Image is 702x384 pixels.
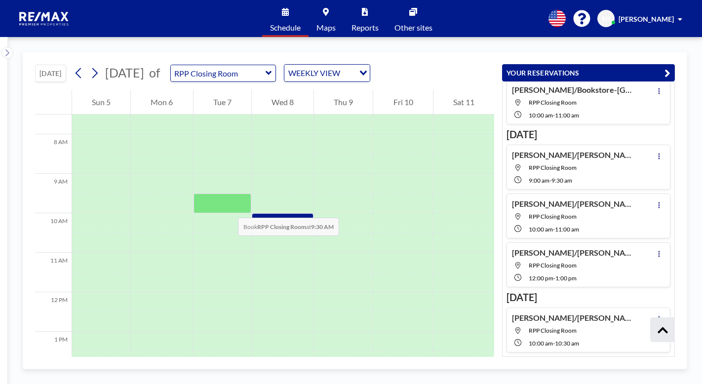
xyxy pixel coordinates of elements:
b: 9:30 AM [311,223,334,230]
span: - [553,226,555,233]
span: RPP Closing Room [529,262,577,269]
span: - [553,112,555,119]
span: Book at [238,218,339,236]
span: Other sites [394,24,432,32]
span: Reports [351,24,379,32]
div: 10 AM [35,213,72,253]
h4: [PERSON_NAME]/Bookstore-[GEOGRAPHIC_DATA][PERSON_NAME] [512,85,635,95]
h4: [PERSON_NAME]/[PERSON_NAME]-[STREET_ADDRESS]-Seller Only [PERSON_NAME] [512,150,635,160]
div: 11 AM [35,253,72,292]
div: Mon 6 [131,90,193,115]
span: RPP Closing Room [529,327,577,334]
span: 10:00 AM [529,112,553,119]
h4: [PERSON_NAME]/[PERSON_NAME]-[STREET_ADDRESS][PERSON_NAME] [512,199,635,209]
span: WEEKLY VIEW [286,67,342,79]
span: 9:00 AM [529,177,549,184]
span: - [553,274,555,282]
h3: [DATE] [507,291,670,304]
input: RPP Closing Room [171,65,266,81]
span: Schedule [270,24,301,32]
div: Sun 5 [72,90,130,115]
div: Sat 11 [433,90,494,115]
span: - [549,177,551,184]
b: RPP Closing Room [257,223,306,230]
input: Search for option [343,67,353,79]
div: Search for option [284,65,370,81]
h3: [DATE] [507,128,670,141]
span: RPP Closing Room [529,164,577,171]
button: YOUR RESERVATIONS [502,64,675,81]
div: Wed 8 [252,90,313,115]
span: SH [601,14,611,23]
span: 9:30 AM [551,177,572,184]
span: 10:30 AM [555,340,579,347]
div: 7 AM [35,95,72,134]
h4: [PERSON_NAME]/[PERSON_NAME]-937 [PERSON_NAME] Parkway-[PERSON_NAME] buyer Only [512,248,635,258]
span: Maps [316,24,336,32]
span: [DATE] [105,65,144,80]
button: [DATE] [35,65,66,82]
h4: [PERSON_NAME]/[PERSON_NAME]-[STREET_ADDRESS]-Buyer Only [PERSON_NAME] [512,313,635,323]
span: [PERSON_NAME] [619,15,674,23]
span: 11:00 AM [555,112,579,119]
span: 12:00 PM [529,274,553,282]
span: of [149,65,160,80]
span: RPP Closing Room [529,213,577,220]
div: 1 PM [35,332,72,371]
div: 9 AM [35,174,72,213]
span: 1:00 PM [555,274,577,282]
div: 12 PM [35,292,72,332]
span: 11:00 AM [555,226,579,233]
div: Fri 10 [373,90,432,115]
img: organization-logo [16,9,73,29]
div: 8 AM [35,134,72,174]
span: 10:00 AM [529,340,553,347]
div: Thu 9 [314,90,373,115]
span: - [553,340,555,347]
span: RPP Closing Room [529,99,577,106]
span: 10:00 AM [529,226,553,233]
div: Tue 7 [194,90,251,115]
